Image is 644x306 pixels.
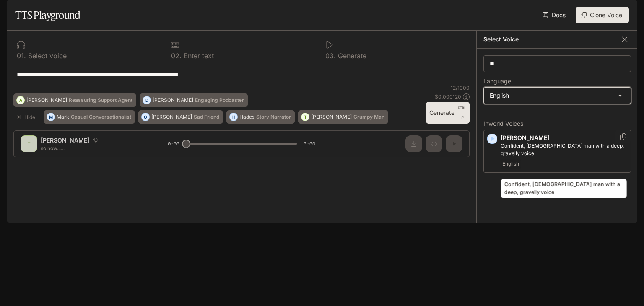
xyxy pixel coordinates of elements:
[182,52,214,59] p: Enter text
[483,78,511,84] p: Language
[501,134,627,142] p: [PERSON_NAME]
[13,93,136,107] button: A[PERSON_NAME]Reassuring Support Agent
[501,159,521,169] span: English
[256,114,291,119] p: Story Narrator
[142,110,149,124] div: O
[57,114,69,119] p: Mark
[26,98,67,103] p: [PERSON_NAME]
[458,105,466,115] p: CTRL +
[501,179,627,198] div: Confident, [DEMOGRAPHIC_DATA] man with a deep, gravelly voice
[151,114,192,119] p: [PERSON_NAME]
[171,52,182,59] p: 0 2 .
[26,52,67,59] p: Select voice
[576,7,629,23] button: Clone Voice
[17,52,26,59] p: 0 1 .
[17,93,24,107] div: A
[13,110,40,124] button: Hide
[435,93,461,100] p: $ 0.000120
[143,93,151,107] div: D
[325,52,336,59] p: 0 3 .
[230,110,237,124] div: H
[71,114,131,119] p: Casual Conversationalist
[301,110,309,124] div: T
[194,114,219,119] p: Sad Friend
[619,133,627,140] button: Copy Voice ID
[239,114,254,119] p: Hades
[140,93,248,107] button: D[PERSON_NAME]Engaging Podcaster
[458,105,466,120] p: ⏎
[298,110,388,124] button: T[PERSON_NAME]Grumpy Man
[69,98,132,103] p: Reassuring Support Agent
[15,7,80,23] h1: TTS Playground
[195,98,244,103] p: Engaging Podcaster
[226,110,295,124] button: HHadesStory Narrator
[138,110,223,124] button: O[PERSON_NAME]Sad Friend
[426,102,470,124] button: GenerateCTRL +⏎
[44,110,135,124] button: MMarkCasual Conversationalist
[47,110,55,124] div: M
[6,4,21,19] button: open drawer
[311,114,352,119] p: [PERSON_NAME]
[353,114,384,119] p: Grumpy Man
[336,52,366,59] p: Generate
[484,88,631,104] div: English
[153,98,193,103] p: [PERSON_NAME]
[501,142,627,157] p: Confident, British man with a deep, gravelly voice
[541,7,569,23] a: Docs
[451,84,470,91] p: 12 / 1000
[483,121,631,127] p: Inworld Voices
